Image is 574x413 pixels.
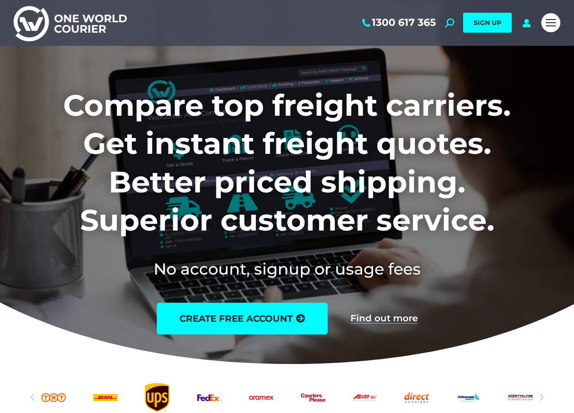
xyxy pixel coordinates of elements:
h2: No account, signup or usage fees [14,258,560,280]
a: SIGN UP [463,13,512,33]
a: 1300 617 365 [360,17,436,29]
img: One World Courier [14,5,127,41]
a: Mobile menu icon [541,13,560,32]
a: create free account [157,303,328,334]
a: Find out more [350,314,418,324]
h1: Compare top freight carriers. Get instant freight quotes. Better priced shipping. Superior custom... [14,86,560,240]
span: SIGN UP [474,19,501,27]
